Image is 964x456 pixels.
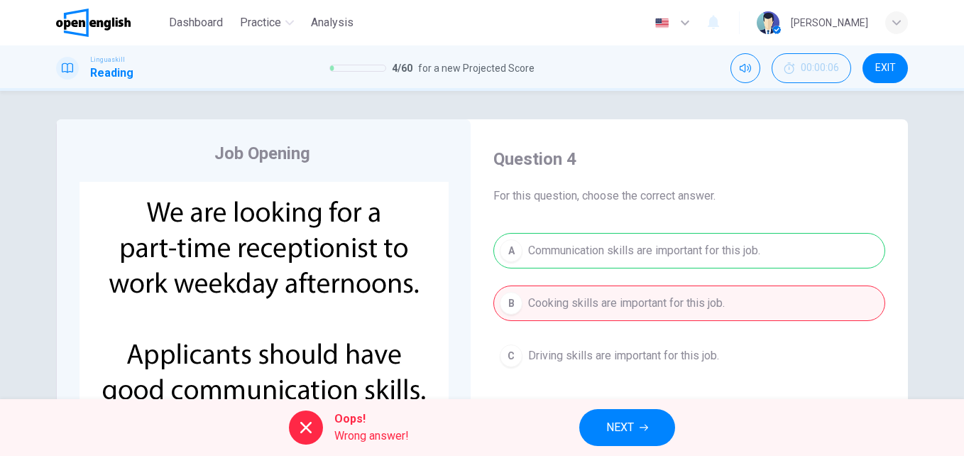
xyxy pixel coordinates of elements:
button: EXIT [862,53,908,83]
button: Analysis [305,10,359,36]
span: for a new Projected Score [418,60,535,77]
button: Practice [234,10,300,36]
span: Linguaskill [90,55,125,65]
button: 00:00:06 [772,53,851,83]
div: Hide [772,53,851,83]
span: 00:00:06 [801,63,839,74]
span: For this question, choose the correct answer. [493,188,885,205]
span: Oops! [334,411,409,428]
button: NEXT [579,409,675,446]
img: en [653,18,671,28]
img: OpenEnglish logo [56,9,131,37]
a: OpenEnglish logo [56,9,163,37]
h1: Reading [90,65,133,82]
span: EXIT [875,63,896,74]
div: [PERSON_NAME] [791,14,868,31]
h4: Question 4 [493,148,885,170]
span: 4 / 60 [392,60,412,77]
h4: Job Opening [214,142,310,165]
span: Analysis [311,14,354,31]
span: Practice [240,14,281,31]
img: undefined [80,182,449,455]
div: Mute [730,53,760,83]
span: NEXT [606,418,634,438]
span: Dashboard [169,14,223,31]
img: Profile picture [757,11,779,34]
span: Wrong answer! [334,428,409,445]
button: Dashboard [163,10,229,36]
